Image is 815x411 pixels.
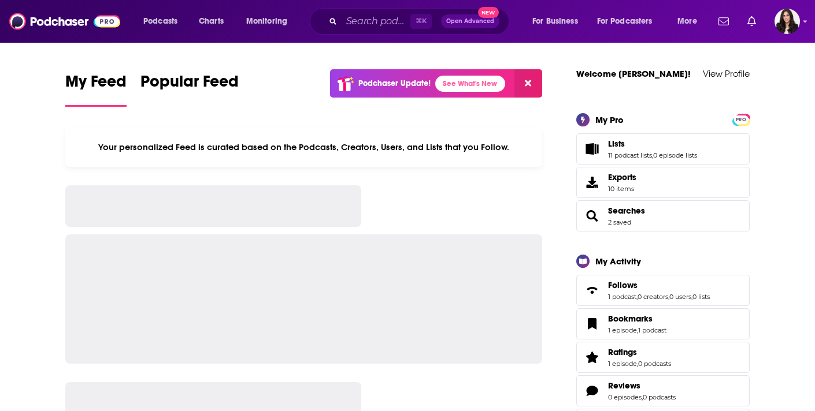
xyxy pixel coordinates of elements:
[524,12,592,31] button: open menu
[637,360,638,368] span: ,
[608,139,625,149] span: Lists
[595,256,641,267] div: My Activity
[576,133,750,165] span: Lists
[191,12,231,31] a: Charts
[321,8,520,35] div: Search podcasts, credits, & more...
[199,13,224,29] span: Charts
[608,218,631,226] a: 2 saved
[703,68,750,79] a: View Profile
[580,282,603,298] a: Follows
[342,12,410,31] input: Search podcasts, credits, & more...
[140,72,239,107] a: Popular Feed
[576,68,691,79] a: Welcome [PERSON_NAME]!
[580,174,603,190] span: Exports
[608,280,638,290] span: Follows
[638,326,666,334] a: 1 podcast
[441,14,499,28] button: Open AdvancedNew
[743,12,761,31] a: Show notifications dropdown
[714,12,733,31] a: Show notifications dropdown
[775,9,800,34] span: Logged in as RebeccaShapiro
[446,18,494,24] span: Open Advanced
[597,13,653,29] span: For Podcasters
[608,347,671,357] a: Ratings
[608,151,652,159] a: 11 podcast lists
[143,13,177,29] span: Podcasts
[608,139,697,149] a: Lists
[608,185,636,193] span: 10 items
[580,349,603,365] a: Ratings
[652,151,653,159] span: ,
[636,293,638,301] span: ,
[435,76,505,92] a: See What's New
[608,380,640,391] span: Reviews
[478,7,499,18] span: New
[532,13,578,29] span: For Business
[608,360,637,368] a: 1 episode
[576,342,750,373] span: Ratings
[9,10,120,32] img: Podchaser - Follow, Share and Rate Podcasts
[608,172,636,182] span: Exports
[669,293,691,301] a: 0 users
[692,293,710,301] a: 0 lists
[643,393,676,401] a: 0 podcasts
[691,293,692,301] span: ,
[608,326,637,334] a: 1 episode
[677,13,697,29] span: More
[608,313,653,324] span: Bookmarks
[734,114,748,123] a: PRO
[638,293,668,301] a: 0 creators
[576,200,750,231] span: Searches
[65,128,542,167] div: Your personalized Feed is curated based on the Podcasts, Creators, Users, and Lists that you Follow.
[580,208,603,224] a: Searches
[576,375,750,406] span: Reviews
[637,326,638,334] span: ,
[576,167,750,198] a: Exports
[580,141,603,157] a: Lists
[608,313,666,324] a: Bookmarks
[590,12,669,31] button: open menu
[638,360,671,368] a: 0 podcasts
[669,12,712,31] button: open menu
[595,114,624,125] div: My Pro
[608,380,676,391] a: Reviews
[65,72,127,98] span: My Feed
[576,275,750,306] span: Follows
[140,72,239,98] span: Popular Feed
[238,12,302,31] button: open menu
[608,347,637,357] span: Ratings
[135,12,192,31] button: open menu
[608,293,636,301] a: 1 podcast
[608,280,710,290] a: Follows
[410,14,432,29] span: ⌘ K
[246,13,287,29] span: Monitoring
[65,72,127,107] a: My Feed
[653,151,697,159] a: 0 episode lists
[734,115,748,124] span: PRO
[608,393,642,401] a: 0 episodes
[775,9,800,34] button: Show profile menu
[580,383,603,399] a: Reviews
[642,393,643,401] span: ,
[576,308,750,339] span: Bookmarks
[358,79,431,88] p: Podchaser Update!
[608,206,645,216] a: Searches
[668,293,669,301] span: ,
[775,9,800,34] img: User Profile
[580,316,603,332] a: Bookmarks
